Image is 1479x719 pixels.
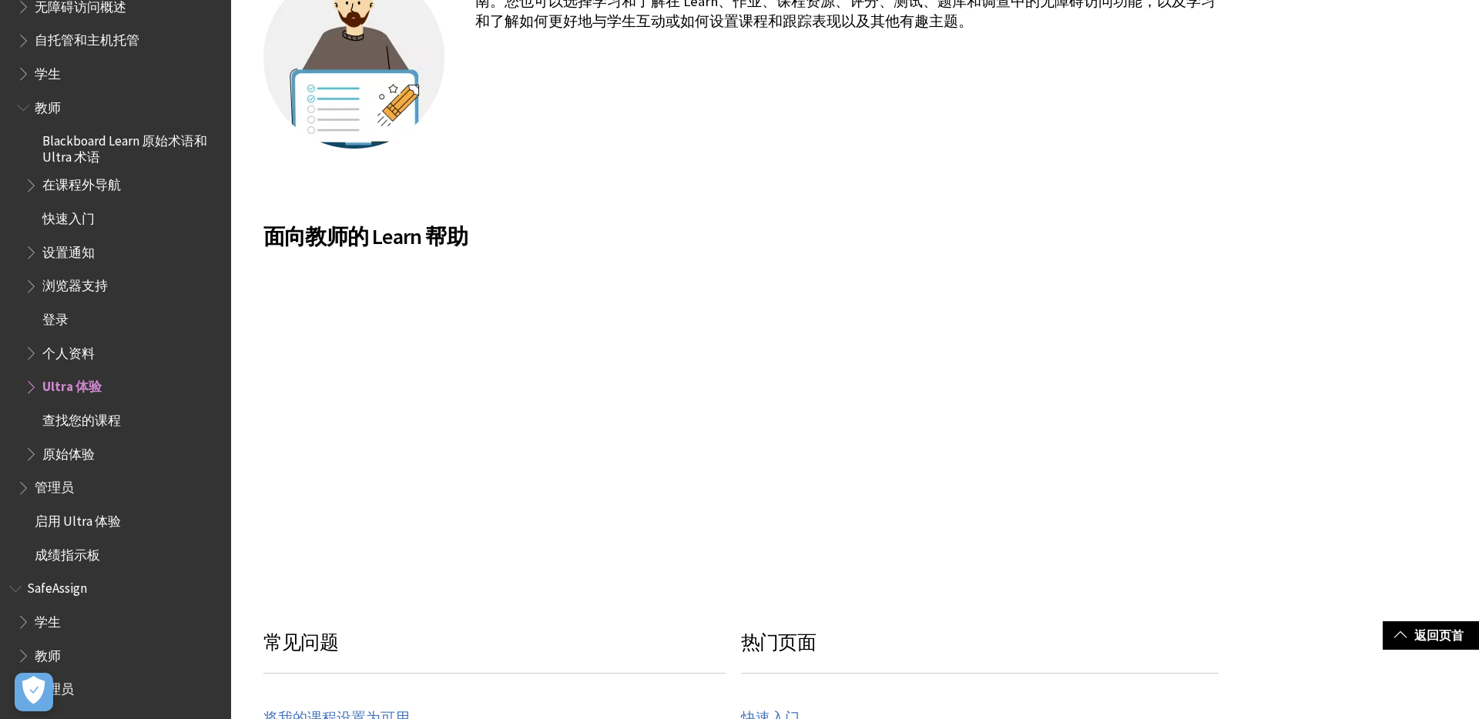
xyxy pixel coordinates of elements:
span: 自托管和主机托管 [35,28,139,48]
span: Ultra 体验 [42,374,102,395]
span: 在课程外导航 [42,172,121,193]
span: 设置通知 [42,239,95,260]
span: 管理员 [35,475,74,496]
span: 启用 Ultra 体验 [35,508,121,529]
nav: Book outline for Blackboard SafeAssign [9,576,222,703]
a: 返回页首 [1383,621,1479,650]
span: Blackboard Learn 原始术语和 Ultra 术语 [42,129,220,165]
span: 浏览器支持 [42,273,108,294]
span: 快速入门 [42,206,95,226]
span: 登录 [42,306,69,327]
span: 查找您的课程 [42,407,121,428]
span: 教师 [35,95,61,115]
button: Open Preferences [15,673,53,711]
span: 学生 [35,609,61,630]
span: SafeAssign [27,576,87,597]
span: 教师 [35,643,61,664]
span: 学生 [35,61,61,82]
span: 管理员 [35,677,74,697]
span: 原始体验 [42,441,95,462]
span: 成绩指示板 [35,542,100,563]
h3: 常见问题 [263,628,726,674]
h3: 热门页面 [741,628,1219,674]
iframe: Learn Help for Instructors [263,263,741,532]
span: 个人资料 [42,340,95,361]
h2: 面向教师的 Learn 帮助 [263,202,1219,252]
